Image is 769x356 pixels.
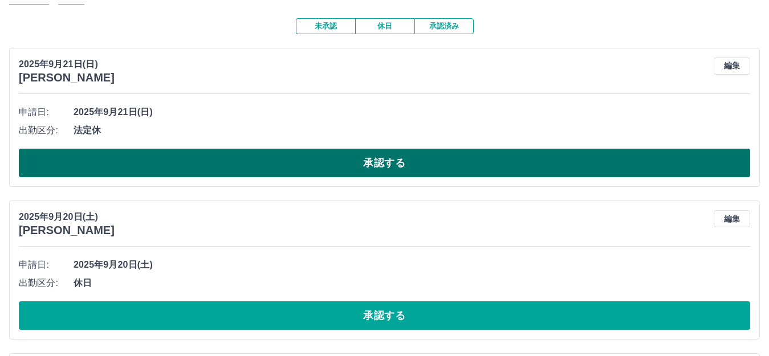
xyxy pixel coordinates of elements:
button: 編集 [714,58,750,75]
span: 2025年9月20日(土) [74,258,750,272]
button: 承認する [19,149,750,177]
button: 編集 [714,210,750,227]
button: 未承認 [296,18,355,34]
span: 申請日: [19,258,74,272]
h3: [PERSON_NAME] [19,71,115,84]
span: 出勤区分: [19,124,74,137]
button: 休日 [355,18,414,34]
span: 法定休 [74,124,750,137]
p: 2025年9月20日(土) [19,210,115,224]
button: 承認済み [414,18,474,34]
span: 出勤区分: [19,276,74,290]
p: 2025年9月21日(日) [19,58,115,71]
span: 休日 [74,276,750,290]
h3: [PERSON_NAME] [19,224,115,237]
span: 申請日: [19,105,74,119]
span: 2025年9月21日(日) [74,105,750,119]
button: 承認する [19,301,750,330]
